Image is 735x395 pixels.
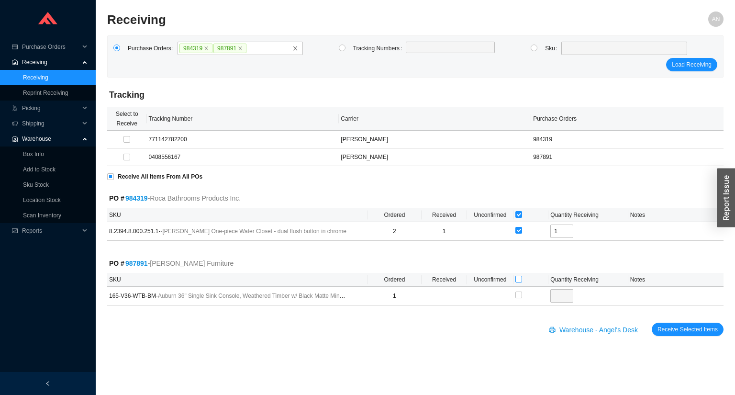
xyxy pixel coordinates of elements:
[23,90,68,96] a: Reprint Receiving
[531,131,724,148] td: 984319
[666,58,717,71] button: Load Receiving
[23,197,61,203] a: Location Stock
[548,208,628,222] th: Quantity Receiving
[23,74,48,81] a: Receiving
[109,194,148,202] strong: PO #
[672,60,712,69] span: Load Receiving
[23,151,44,158] a: Box Info
[22,131,79,147] span: Warehouse
[22,55,79,70] span: Receiving
[628,208,724,222] th: Notes
[367,222,421,241] td: 2
[128,42,178,55] label: Purchase Orders
[118,173,202,180] strong: Receive All Items From All POs
[247,43,254,54] input: 984319close987891closeclose
[467,273,513,287] th: Unconfirmed
[23,212,61,219] a: Scan Inventory
[125,194,148,202] a: 984319
[147,148,339,166] td: 0408556167
[22,116,79,131] span: Shipping
[657,325,718,334] span: Receive Selected Items
[45,381,51,386] span: left
[531,107,724,131] th: Purchase Orders
[107,107,147,131] th: Select to Receive
[545,42,561,55] label: Sku
[559,325,638,336] span: Warehouse - Angel's Desk
[339,131,531,148] td: [PERSON_NAME]
[147,131,339,148] td: 771142782200
[23,181,49,188] a: Sku Stock
[107,208,350,222] th: SKU
[204,46,209,51] span: close
[125,260,148,267] a: 987891
[712,11,720,27] span: AN
[422,208,467,222] th: Received
[148,258,234,269] span: - [PERSON_NAME] Furniture
[109,89,722,101] h4: Tracking
[367,273,421,287] th: Ordered
[22,39,79,55] span: Purchase Orders
[353,42,406,55] label: Tracking Numbers
[531,148,724,166] td: 987891
[22,101,79,116] span: Picking
[107,273,350,287] th: SKU
[109,226,348,236] span: 8.2394.8.000.251.1-
[238,46,243,51] span: close
[367,208,421,222] th: Ordered
[467,208,513,222] th: Unconfirmed
[23,166,56,173] a: Add to Stock
[107,11,569,28] h2: Receiving
[443,228,446,235] span: 1
[422,273,467,287] th: Received
[367,287,421,305] td: 1
[11,44,18,50] span: credit-card
[109,260,148,267] strong: PO #
[109,291,348,301] span: 165-V36-WTB-BM
[22,223,79,238] span: Reports
[148,193,241,204] span: - Roca Bathrooms Products Inc.
[549,327,557,334] span: printer
[628,273,724,287] th: Notes
[156,293,405,299] span: - Auburn 36" Single Sink Console, Weathered Timber w/ Black Matte Mineral Composite Stone Top
[179,44,212,53] span: 984319
[147,107,339,131] th: Tracking Number
[292,45,298,51] span: close
[11,228,18,234] span: fund
[160,228,346,235] span: - [PERSON_NAME] One-piece Water Closet - dual flush button in chrome
[548,273,628,287] th: Quantity Receiving
[213,44,246,53] span: 987891
[652,323,724,336] button: Receive Selected Items
[339,148,531,166] td: [PERSON_NAME]
[543,323,646,336] button: printerWarehouse - Angel's Desk
[339,107,531,131] th: Carrier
